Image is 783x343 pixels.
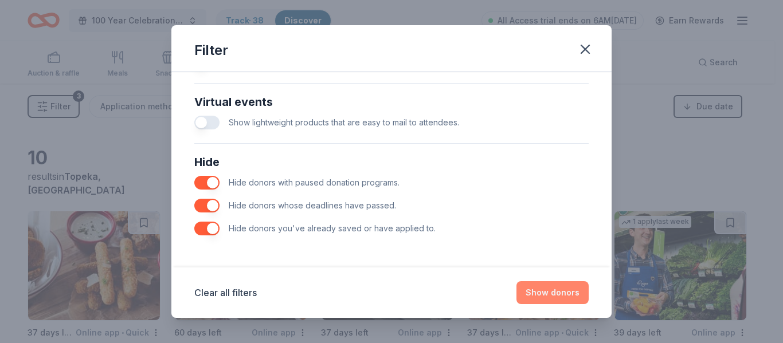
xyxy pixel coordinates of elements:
span: Hide donors you've already saved or have applied to. [229,223,436,233]
div: Filter [194,41,228,60]
span: Show lightweight products that are easy to mail to attendees. [229,117,459,127]
div: Virtual events [194,93,589,111]
button: Clear all filters [194,286,257,299]
span: Hide donors whose deadlines have passed. [229,200,396,210]
div: Hide [194,153,589,171]
button: Show donors [516,281,589,304]
span: Hide donors with paused donation programs. [229,178,400,187]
